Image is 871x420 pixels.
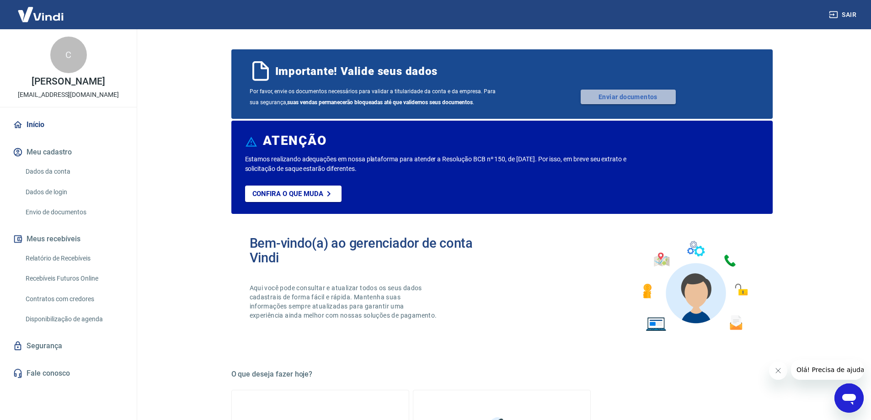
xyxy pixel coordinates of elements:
[18,90,119,100] p: [EMAIL_ADDRESS][DOMAIN_NAME]
[245,186,342,202] a: Confira o que muda
[581,90,676,104] a: Enviar documentos
[635,236,754,337] img: Imagem de um avatar masculino com diversos icones exemplificando as funcionalidades do gerenciado...
[22,203,126,222] a: Envio de documentos
[11,229,126,249] button: Meus recebíveis
[250,236,502,265] h2: Bem-vindo(a) ao gerenciador de conta Vindi
[32,77,105,86] p: [PERSON_NAME]
[287,99,473,106] b: suas vendas permanecerão bloqueadas até que validemos seus documentos
[11,142,126,162] button: Meu cadastro
[50,37,87,73] div: C
[5,6,77,14] span: Olá! Precisa de ajuda?
[22,290,126,308] a: Contratos com credores
[22,183,126,202] a: Dados de login
[231,370,773,379] h5: O que deseja fazer hoje?
[22,269,126,288] a: Recebíveis Futuros Online
[11,363,126,383] a: Fale conosco
[769,362,787,380] iframe: Fechar mensagem
[834,383,864,413] iframe: Botão para abrir a janela de mensagens
[11,0,70,28] img: Vindi
[250,86,502,108] span: Por favor, envie os documentos necessários para validar a titularidade da conta e da empresa. Par...
[250,283,439,320] p: Aqui você pode consultar e atualizar todos os seus dados cadastrais de forma fácil e rápida. Mant...
[263,136,326,145] h6: ATENÇÃO
[791,360,864,380] iframe: Mensagem da empresa
[245,154,656,174] p: Estamos realizando adequações em nossa plataforma para atender a Resolução BCB nº 150, de [DATE]....
[275,64,438,79] span: Importante! Valide seus dados
[827,6,860,23] button: Sair
[11,336,126,356] a: Segurança
[11,115,126,135] a: Início
[22,249,126,268] a: Relatório de Recebíveis
[252,190,323,198] p: Confira o que muda
[22,162,126,181] a: Dados da conta
[22,310,126,329] a: Disponibilização de agenda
